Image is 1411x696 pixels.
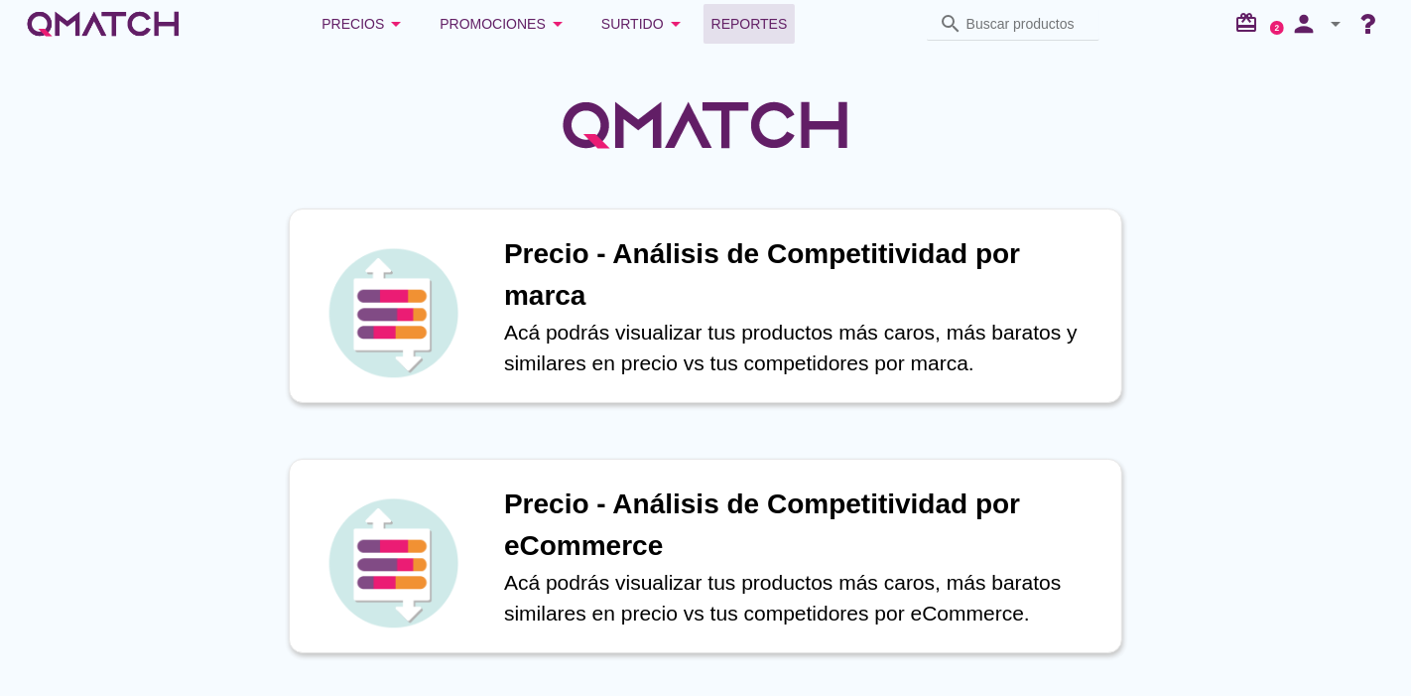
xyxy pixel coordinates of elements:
i: arrow_drop_down [1324,12,1347,36]
div: Surtido [601,12,688,36]
i: arrow_drop_down [384,12,408,36]
a: iconPrecio - Análisis de Competitividad por eCommerceAcá podrás visualizar tus productos más caro... [261,459,1150,653]
span: Reportes [711,12,788,36]
text: 2 [1275,23,1280,32]
button: Promociones [424,4,585,44]
i: search [939,12,962,36]
div: Promociones [440,12,570,36]
img: icon [323,493,462,632]
input: Buscar productos [966,8,1088,40]
p: Acá podrás visualizar tus productos más caros, más baratos y similares en precio vs tus competido... [504,317,1101,379]
i: arrow_drop_down [546,12,570,36]
a: 2 [1270,21,1284,35]
h1: Precio - Análisis de Competitividad por marca [504,233,1101,317]
button: Precios [306,4,424,44]
i: redeem [1234,11,1266,35]
i: person [1284,10,1324,38]
img: QMatchLogo [557,75,854,175]
div: Precios [321,12,408,36]
h1: Precio - Análisis de Competitividad por eCommerce [504,484,1101,567]
a: iconPrecio - Análisis de Competitividad por marcaAcá podrás visualizar tus productos más caros, m... [261,209,1150,403]
i: arrow_drop_down [664,12,688,36]
button: Surtido [585,4,704,44]
img: icon [323,243,462,382]
p: Acá podrás visualizar tus productos más caros, más baratos similares en precio vs tus competidore... [504,567,1101,629]
a: white-qmatch-logo [24,4,183,44]
a: Reportes [704,4,796,44]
